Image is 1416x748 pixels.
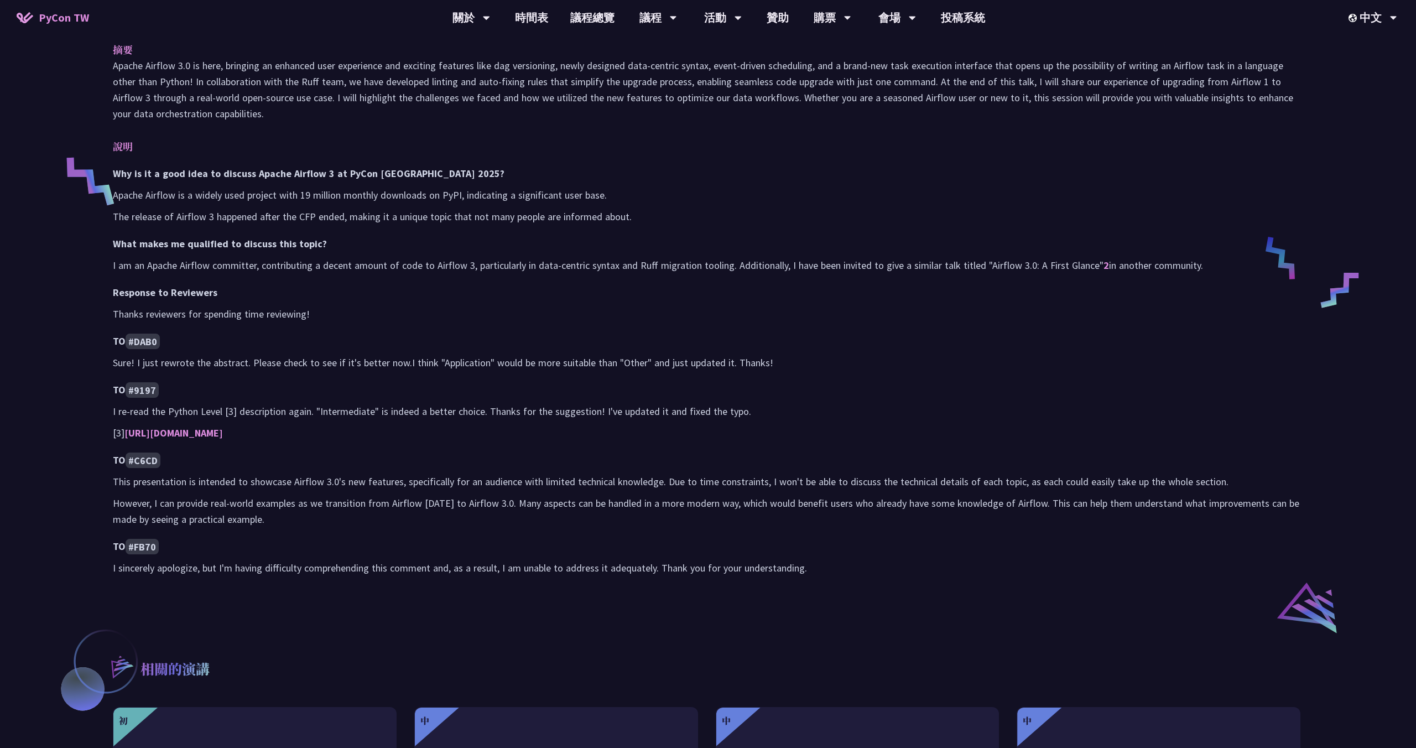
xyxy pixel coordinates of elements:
[6,4,100,32] a: PyCon TW
[17,12,33,23] img: Home icon of PyCon TW 2025
[1349,14,1360,22] img: Locale Icon
[113,41,1281,58] p: 摘要
[113,452,1303,468] h4: TO
[126,453,160,468] code: #C6CD
[113,425,1303,441] p: [3]
[113,138,1281,154] p: 說明
[113,355,1303,371] p: Sure! I just rewrote the abstract. Please check to see if it's better now.I think "Application" w...
[113,333,1303,349] h4: TO
[140,659,210,681] p: 相關的演講
[113,209,1303,225] p: The release of Airflow 3 happened after the CFP ended, making it a unique topic that not many peo...
[124,427,223,439] a: [URL][DOMAIN_NAME]
[126,334,160,349] code: #DAB0
[113,306,1303,322] p: Thanks reviewers for spending time reviewing!
[113,538,1303,554] h4: TO
[113,187,1303,203] p: Apache Airflow is a widely used project with 19 million monthly downloads on PyPI, indicating a s...
[1023,714,1032,728] div: 中
[113,382,1303,398] h4: TO
[113,560,1303,576] p: I sincerely apologize, but I'm having difficulty comprehending this comment and, as a result, I a...
[113,284,1303,300] h3: Response to Reviewers
[1103,259,1109,272] a: 2
[113,58,1303,122] p: Apache Airflow 3.0 is here, bringing an enhanced user experience and exciting features like dag v...
[420,714,429,728] div: 中
[113,236,1303,252] h3: What makes me qualified to discuss this topic?
[722,714,731,728] div: 中
[126,382,159,398] code: #9197
[113,165,1303,181] h3: Why is it a good idea to discuss Apache Airflow 3 at PyCon [GEOGRAPHIC_DATA] 2025?
[113,403,1303,419] p: I re-read the Python Level [3] description again. "Intermediate" is indeed a better choice. Thank...
[119,714,128,728] div: 初
[113,495,1303,527] p: However, I can provide real-world examples as we transition from Airflow [DATE] to Airflow 3.0. M...
[39,9,89,26] span: PyCon TW
[126,539,159,554] code: #FB70
[95,640,148,693] img: r3.8d01567.svg
[113,257,1303,273] p: I am an Apache Airflow committer, contributing a decent amount of code to Airflow 3, particularly...
[113,474,1303,490] p: This presentation is intended to showcase Airflow 3.0's new features, specifically for an audienc...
